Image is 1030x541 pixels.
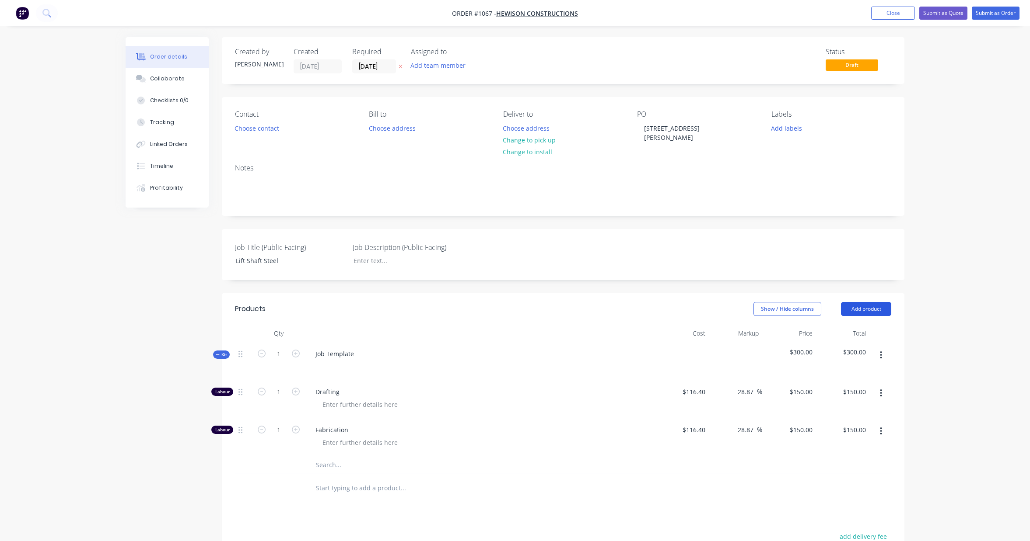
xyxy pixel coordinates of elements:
[406,59,470,71] button: Add team member
[352,48,400,56] div: Required
[126,177,209,199] button: Profitability
[211,388,233,396] div: Labour
[294,48,342,56] div: Created
[498,146,557,158] button: Change to install
[308,347,361,360] div: Job Template
[126,68,209,90] button: Collaborate
[235,242,344,253] label: Job Title (Public Facing)
[753,302,821,316] button: Show / Hide columns
[150,140,188,148] div: Linked Orders
[315,456,490,474] input: Search...
[757,387,762,397] span: %
[150,162,173,170] div: Timeline
[235,59,283,69] div: [PERSON_NAME]
[452,9,496,17] span: Order #1067 -
[150,97,189,104] div: Checklists 0/0
[315,387,652,396] span: Drafting
[498,134,561,146] button: Change to pick up
[126,46,209,68] button: Order details
[762,325,816,342] div: Price
[150,53,187,61] div: Order details
[816,325,870,342] div: Total
[364,122,420,134] button: Choose address
[820,347,866,357] span: $300.00
[16,7,29,20] img: Factory
[709,325,763,342] div: Markup
[213,350,230,359] button: Kit
[655,325,709,342] div: Cost
[826,59,878,70] span: Draft
[411,59,470,71] button: Add team member
[826,48,891,56] div: Status
[498,122,554,134] button: Choose address
[126,155,209,177] button: Timeline
[771,110,891,118] div: Labels
[871,7,915,20] button: Close
[230,122,284,134] button: Choose contact
[126,90,209,111] button: Checklists 0/0
[150,184,183,192] div: Profitability
[235,304,266,314] div: Products
[411,48,498,56] div: Assigned to
[972,7,1019,20] button: Submit as Order
[496,9,578,17] a: Hewison Constructions
[235,164,891,172] div: Notes
[637,110,757,118] div: PO
[229,254,338,267] div: Lift Shaft Steel
[211,426,233,434] div: Labour
[216,351,227,358] span: Kit
[315,479,490,497] input: Start typing to add a product...
[841,302,891,316] button: Add product
[126,111,209,133] button: Tracking
[252,325,305,342] div: Qty
[235,110,355,118] div: Contact
[757,425,762,435] span: %
[353,242,462,253] label: Job Description (Public Facing)
[150,118,174,126] div: Tracking
[637,122,746,144] div: [STREET_ADDRESS][PERSON_NAME]
[919,7,967,20] button: Submit as Quote
[235,48,283,56] div: Created by
[503,110,623,118] div: Deliver to
[766,122,806,134] button: Add labels
[369,110,489,118] div: Bill to
[315,425,652,434] span: Fabrication
[766,347,813,357] span: $300.00
[126,133,209,155] button: Linked Orders
[150,75,185,83] div: Collaborate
